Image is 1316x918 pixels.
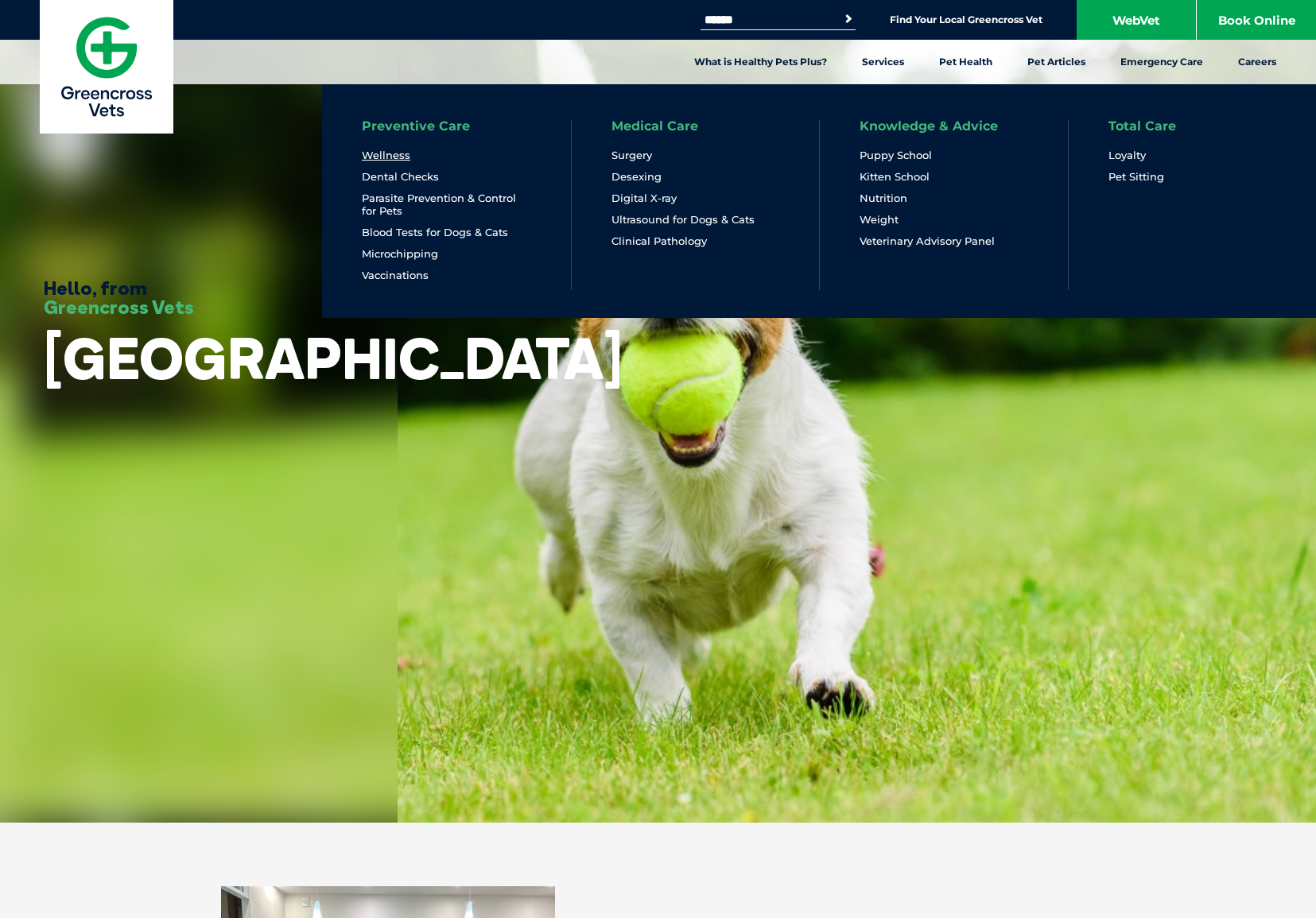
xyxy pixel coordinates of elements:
[362,120,470,133] a: Preventive Care
[860,213,899,227] a: Weight
[611,234,707,248] a: Clinical Pathology
[844,40,922,84] a: Services
[362,192,531,218] a: Parasite Prevention & Control for Pets
[611,213,755,227] a: Ultrasound for Dogs & Cats
[362,269,429,282] a: Vaccinations
[44,327,623,389] h1: [GEOGRAPHIC_DATA]
[1108,120,1176,133] a: Total Care
[1221,40,1294,84] a: Careers
[362,149,410,162] a: Wellness
[890,14,1042,26] a: Find Your Local Greencross Vet
[860,149,932,162] a: Puppy School
[611,120,698,133] a: Medical Care
[840,11,856,27] button: Search
[362,247,438,261] a: Microchipping
[677,40,844,84] a: What is Healthy Pets Plus?
[860,192,907,205] a: Nutrition
[611,192,677,205] a: Digital X-ray
[860,170,930,184] a: Kitten School
[362,170,439,184] a: Dental Checks
[44,278,194,316] h3: Hello, from
[1108,149,1146,162] a: Loyalty
[1103,40,1221,84] a: Emergency Care
[860,234,995,248] a: Veterinary Advisory Panel
[860,120,998,133] a: Knowledge & Advice
[1108,170,1164,184] a: Pet Sitting
[611,149,652,162] a: Surgery
[362,226,508,239] a: Blood Tests for Dogs & Cats
[44,295,194,319] span: Greencross Vets
[1010,40,1103,84] a: Pet Articles
[611,170,662,184] a: Desexing
[922,40,1010,84] a: Pet Health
